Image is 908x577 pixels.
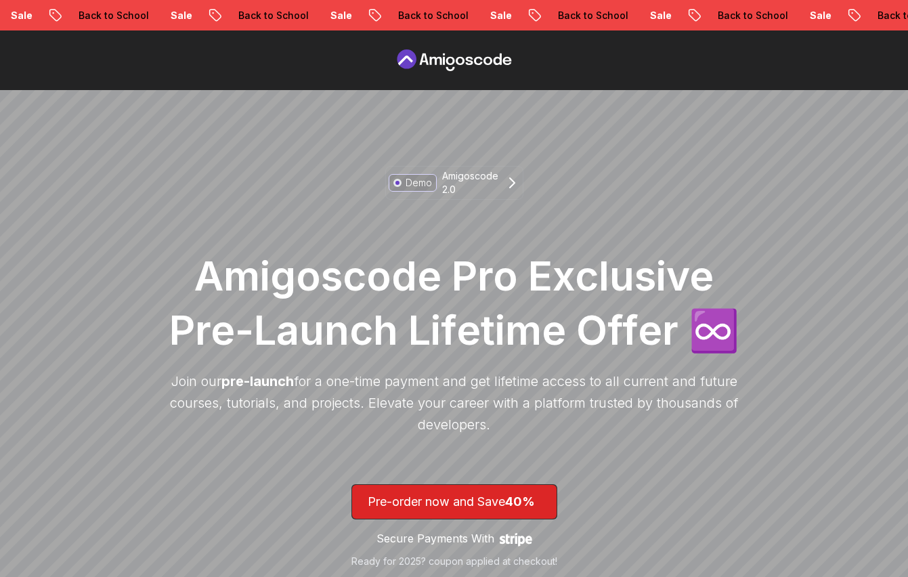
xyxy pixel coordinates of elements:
span: 40% [505,494,535,509]
p: Sale [479,9,522,22]
p: Sale [798,9,842,22]
p: Pre-order now and Save [368,492,541,511]
p: Secure Payments With [376,530,494,547]
a: DemoAmigoscode 2.0 [385,166,523,200]
span: pre-launch [221,373,294,389]
p: Sale [639,9,682,22]
p: Sale [159,9,202,22]
h1: Amigoscode Pro Exclusive Pre-Launch Lifetime Offer ♾️ [163,249,745,357]
p: Back to School [67,9,159,22]
a: lifetime-access [351,484,557,568]
p: Back to School [227,9,319,22]
p: Back to School [546,9,639,22]
a: Pre Order page [393,49,515,71]
p: Amigoscode 2.0 [442,169,498,196]
p: Back to School [387,9,479,22]
p: Sale [319,9,362,22]
p: Join our for a one-time payment and get lifetime access to all current and future courses, tutori... [163,370,745,435]
p: Ready for 2025? coupon applied at checkout! [351,555,557,568]
p: Back to School [706,9,798,22]
p: Demo [406,176,432,190]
